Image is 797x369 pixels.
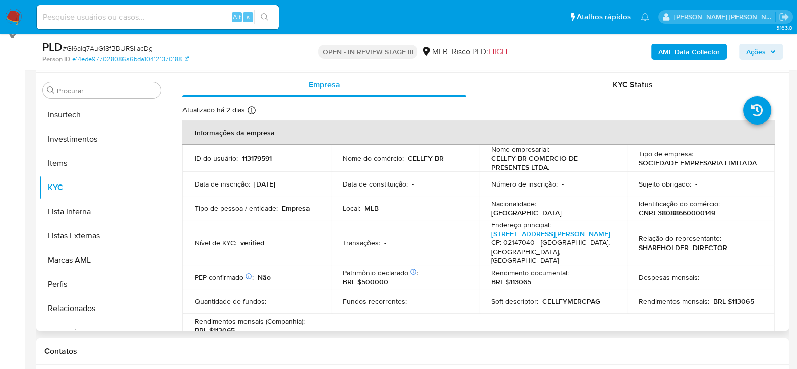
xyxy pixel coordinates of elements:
p: CELLFY BR COMERCIO DE PRESENTES LTDA. [491,154,611,172]
span: Alt [233,12,241,22]
p: Patrimônio declarado : [343,268,418,277]
p: Nacionalidade : [491,199,536,208]
p: SHAREHOLDER_DIRECTOR [639,243,727,252]
button: Marcas AML [39,248,165,272]
p: verified [240,238,264,248]
p: Despesas mensais : [639,273,699,282]
p: Identificação do comércio : [639,199,720,208]
p: - [412,179,414,189]
p: CELLFYMERCPAG [542,297,600,306]
p: SOCIEDADE EMPRESARIA LIMITADA [639,158,756,167]
button: Relacionados [39,296,165,321]
p: - [411,297,413,306]
button: AML Data Collector [651,44,727,60]
input: Pesquise usuários ou casos... [37,11,279,24]
p: MLB [364,204,379,213]
a: Sair [779,12,789,22]
p: Local : [343,204,360,213]
button: search-icon [254,10,275,24]
p: - [695,179,697,189]
p: Rendimentos mensais : [639,297,709,306]
div: MLB [421,46,447,57]
button: Investimentos [39,127,165,151]
p: andrea.asantos@mercadopago.com.br [674,12,776,22]
p: Empresa [282,204,310,213]
p: Nome do comércio : [343,154,404,163]
p: BRL $500000 [343,277,388,286]
a: Notificações [641,13,649,21]
h4: CP: 02147040 - [GEOGRAPHIC_DATA], [GEOGRAPHIC_DATA], [GEOGRAPHIC_DATA] [491,238,611,265]
p: Endereço principal : [491,220,551,229]
p: Data de inscrição : [195,179,250,189]
input: Procurar [57,86,157,95]
p: - [703,273,705,282]
b: Person ID [42,55,70,64]
button: KYC [39,175,165,200]
span: KYC Status [612,79,653,90]
p: Fundos recorrentes : [343,297,407,306]
p: ID do usuário : [195,154,238,163]
h1: Contatos [44,346,781,356]
p: Sujeito obrigado : [639,179,691,189]
button: Restrições Novo Mundo [39,321,165,345]
p: Tipo de empresa : [639,149,693,158]
p: Nível de KYC : [195,238,236,248]
p: - [384,238,386,248]
p: Data de constituição : [343,179,408,189]
p: OPEN - IN REVIEW STAGE III [318,45,417,59]
span: Atalhos rápidos [577,12,631,22]
span: # GI6aiq7AuG18fBBURSIIacDg [63,43,153,53]
p: Quantidade de fundos : [195,297,266,306]
span: HIGH [488,46,507,57]
p: Tipo de pessoa / entidade : [195,204,278,213]
p: [DATE] [254,179,275,189]
p: [GEOGRAPHIC_DATA] [491,208,562,217]
p: 113179591 [242,154,272,163]
p: Relação do representante : [639,234,721,243]
p: PEP confirmado : [195,273,254,282]
span: Risco PLD: [451,46,507,57]
b: AML Data Collector [658,44,720,60]
span: Empresa [309,79,340,90]
p: - [562,179,564,189]
button: Lista Interna [39,200,165,224]
button: Items [39,151,165,175]
th: Informações da empresa [182,120,775,145]
a: e14ede977028086a6bda104121370188 [72,55,189,64]
p: Rendimento documental : [491,268,569,277]
button: Ações [739,44,783,60]
p: Não [258,273,271,282]
p: BRL $113065 [491,277,531,286]
span: s [247,12,250,22]
p: CNPJ 38088660000149 [639,208,715,217]
span: 3.163.0 [776,24,792,32]
p: Soft descriptor : [491,297,538,306]
p: Nome empresarial : [491,145,549,154]
a: [STREET_ADDRESS][PERSON_NAME] [491,229,610,239]
p: CELLFY BR [408,154,444,163]
button: Perfis [39,272,165,296]
p: Transações : [343,238,380,248]
b: PLD [42,39,63,55]
button: Listas Externas [39,224,165,248]
p: - [270,297,272,306]
p: BRL $113065 [713,297,754,306]
p: BRL $113065 [195,326,235,335]
p: Rendimentos mensais (Companhia) : [195,317,305,326]
p: Número de inscrição : [491,179,558,189]
span: Ações [746,44,766,60]
button: Procurar [47,86,55,94]
button: Insurtech [39,103,165,127]
p: Atualizado há 2 dias [182,105,245,115]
